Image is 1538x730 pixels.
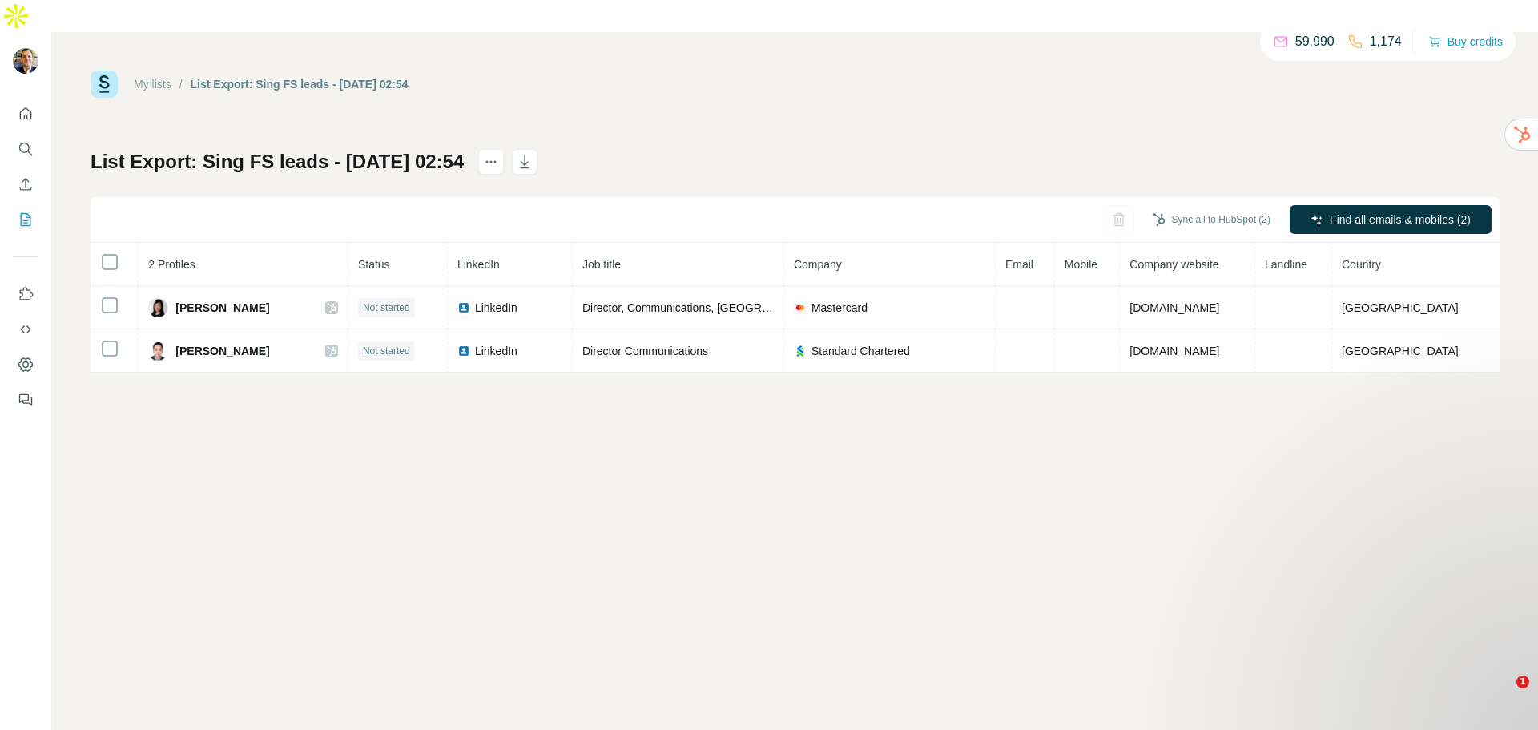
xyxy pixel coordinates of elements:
img: Avatar [13,48,38,74]
button: Sync all to HubSpot (2) [1141,208,1282,232]
span: Director, Communications, [GEOGRAPHIC_DATA] [582,301,834,314]
span: 2 Profiles [148,258,195,271]
span: Find all emails & mobiles (2) [1330,212,1471,228]
span: LinkedIn [475,300,517,316]
img: company-logo [794,345,807,357]
span: [PERSON_NAME] [175,343,269,359]
span: Mobile [1065,258,1097,271]
span: Director Communications [582,345,708,357]
button: Use Surfe on LinkedIn [13,280,38,309]
button: Use Surfe API [13,315,38,344]
img: LinkedIn logo [457,345,470,357]
h1: List Export: Sing FS leads - [DATE] 02:54 [91,149,464,175]
span: 1 [1516,676,1529,688]
img: Surfe Logo [91,71,118,98]
p: 59,990 [1295,32,1335,51]
span: Company [794,258,842,271]
span: [DOMAIN_NAME] [1129,301,1219,314]
span: [GEOGRAPHIC_DATA] [1342,345,1459,357]
span: [DOMAIN_NAME] [1129,345,1219,357]
span: LinkedIn [475,343,517,359]
span: Country [1342,258,1381,271]
img: Avatar [148,341,167,361]
button: Dashboard [13,350,38,379]
button: Feedback [13,385,38,414]
span: LinkedIn [457,258,500,271]
span: Standard Chartered [811,343,910,359]
button: actions [478,149,504,175]
iframe: Intercom live chat [1484,676,1522,714]
li: / [179,76,183,92]
button: Find all emails & mobiles (2) [1290,205,1492,234]
p: 1,174 [1370,32,1402,51]
span: Job title [582,258,621,271]
span: Company website [1129,258,1218,271]
span: Mastercard [811,300,868,316]
button: Enrich CSV [13,170,38,199]
span: Landline [1265,258,1307,271]
button: Search [13,135,38,163]
span: Status [358,258,390,271]
span: Not started [363,344,410,358]
a: My lists [134,78,171,91]
span: Not started [363,300,410,315]
button: My lists [13,205,38,234]
img: Avatar [148,298,167,317]
span: Email [1005,258,1033,271]
img: LinkedIn logo [457,301,470,314]
button: Buy credits [1428,30,1503,53]
span: [PERSON_NAME] [175,300,269,316]
div: List Export: Sing FS leads - [DATE] 02:54 [191,76,409,92]
span: [GEOGRAPHIC_DATA] [1342,301,1459,314]
img: company-logo [794,301,807,314]
button: Quick start [13,99,38,128]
